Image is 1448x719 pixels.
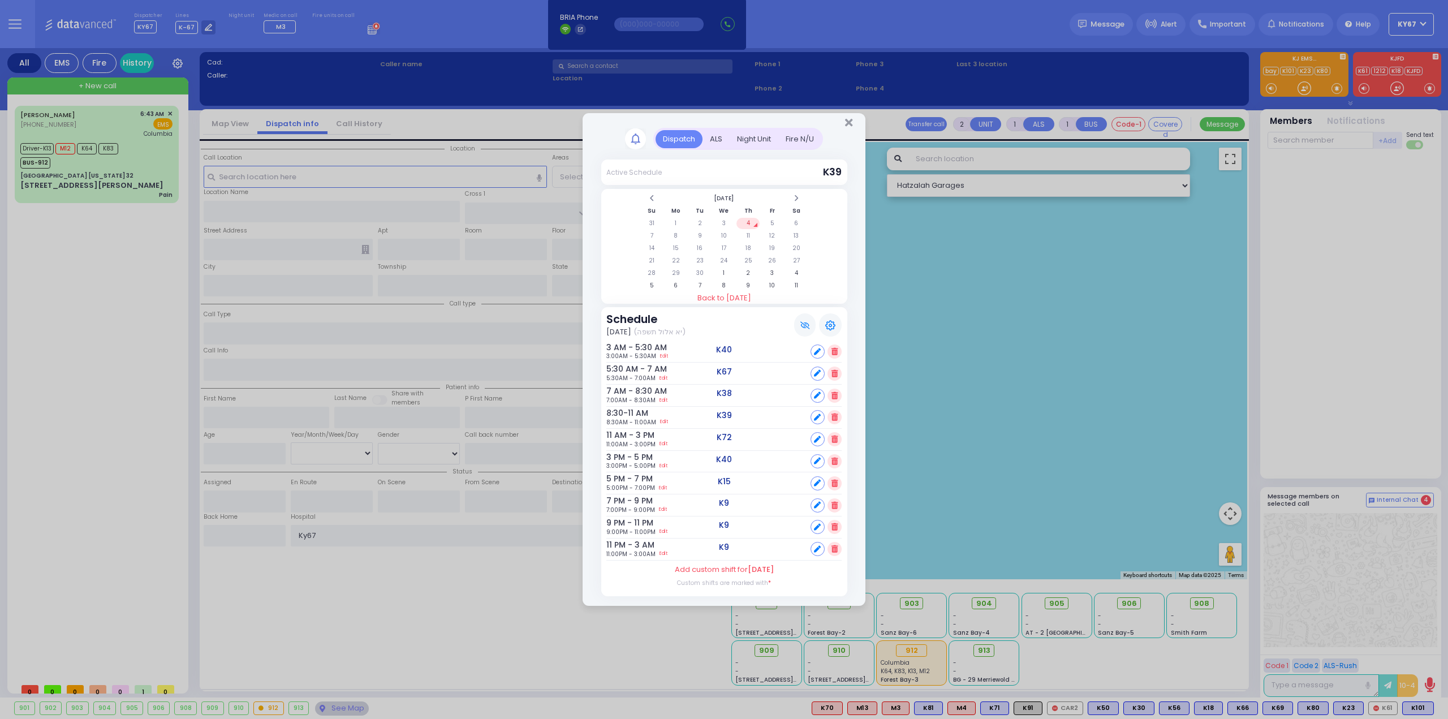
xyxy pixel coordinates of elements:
[761,205,784,217] th: Fr
[688,218,712,229] td: 2
[606,440,656,449] span: 11:00AM - 3:00PM
[640,218,663,229] td: 31
[656,130,703,149] div: Dispatch
[736,205,760,217] th: Th
[736,255,760,266] td: 25
[717,389,732,398] h5: K38
[606,540,637,550] h6: 11 PM - 3 AM
[606,550,656,558] span: 11:00PM - 3:00AM
[713,268,736,279] td: 1
[677,579,771,587] label: Custom shifts are marked with
[719,520,729,530] h5: K9
[688,243,712,254] td: 16
[660,550,667,558] a: Edit
[717,367,732,377] h5: K67
[718,477,731,486] h5: K15
[713,205,736,217] th: We
[606,343,637,352] h6: 3 AM - 5:30 AM
[606,396,656,404] span: 7:00AM - 8:30AM
[659,484,667,492] a: Edit
[713,218,736,229] td: 3
[640,280,663,291] td: 5
[664,193,783,204] th: Select Month
[730,130,778,149] div: Night Unit
[688,268,712,279] td: 30
[785,230,808,242] td: 13
[736,243,760,254] td: 18
[606,474,637,484] h6: 5 PM - 7 PM
[761,218,784,229] td: 5
[713,280,736,291] td: 8
[606,430,637,440] h6: 11 AM - 3 PM
[660,396,667,404] a: Edit
[664,205,687,217] th: Mo
[664,218,687,229] td: 1
[664,255,687,266] td: 22
[713,255,736,266] td: 24
[688,230,712,242] td: 9
[640,268,663,279] td: 28
[761,268,784,279] td: 3
[778,130,821,149] div: Fire N/U
[660,418,668,427] a: Edit
[785,205,808,217] th: Sa
[748,564,774,575] span: [DATE]
[716,345,732,355] h5: K40
[606,408,637,418] h6: 8:30-11 AM
[719,543,729,552] h5: K9
[736,230,760,242] td: 11
[785,280,808,291] td: 11
[785,255,808,266] td: 27
[736,218,760,229] td: 4
[640,255,663,266] td: 21
[717,433,732,442] h5: K72
[717,411,732,420] h5: K39
[606,313,685,326] h3: Schedule
[716,455,732,464] h5: K40
[761,280,784,291] td: 10
[606,167,662,178] div: Active Schedule
[606,518,637,528] h6: 9 PM - 11 PM
[794,194,799,203] span: Next Month
[736,280,760,291] td: 9
[688,280,712,291] td: 7
[640,205,663,217] th: Su
[606,386,637,396] h6: 7 AM - 8:30 AM
[606,326,631,338] span: [DATE]
[664,280,687,291] td: 6
[688,205,712,217] th: Tu
[713,243,736,254] td: 17
[845,117,852,128] button: Close
[606,374,656,382] span: 5:30AM - 7:00AM
[675,564,774,575] label: Add custom shift for
[713,230,736,242] td: 10
[660,374,667,382] a: Edit
[606,364,637,374] h6: 5:30 AM - 7 AM
[703,130,730,149] div: ALS
[606,418,656,427] span: 8:30AM - 11:00AM
[606,496,637,506] h6: 7 PM - 9 PM
[606,484,655,492] span: 5:00PM - 7:00PM
[606,506,655,514] span: 7:00PM - 9:00PM
[660,528,667,536] a: Edit
[606,453,637,462] h6: 3 PM - 5 PM
[601,292,847,304] a: Back to [DATE]
[664,268,687,279] td: 29
[660,462,667,470] a: Edit
[640,230,663,242] td: 7
[785,218,808,229] td: 6
[664,243,687,254] td: 15
[785,268,808,279] td: 4
[785,243,808,254] td: 20
[823,165,842,179] span: K39
[660,440,667,449] a: Edit
[736,268,760,279] td: 2
[660,352,668,360] a: Edit
[606,462,656,470] span: 3:00PM - 5:00PM
[688,255,712,266] td: 23
[659,506,667,514] a: Edit
[761,255,784,266] td: 26
[606,528,656,536] span: 9:00PM - 11:00PM
[640,243,663,254] td: 14
[719,498,729,508] h5: K9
